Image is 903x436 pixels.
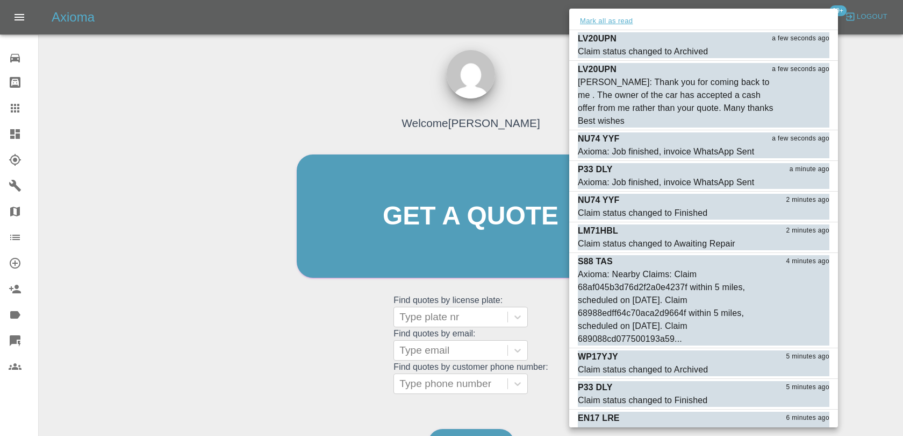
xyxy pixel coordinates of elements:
[578,394,707,407] div: Claim status changed to Finished
[578,412,620,425] p: EN17 LRE
[578,381,613,394] p: P33 DLY
[578,363,708,376] div: Claim status changed to Archived
[578,350,618,363] p: WP17YJY
[578,145,754,158] div: Axioma: Job finished, invoice WhatsApp Sent
[578,76,776,128] div: [PERSON_NAME]: Thank you for coming back to me . The owner of the car has accepted a cash offer f...
[578,45,708,58] div: Claim status changed to Archived
[772,33,829,44] span: a few seconds ago
[786,413,829,424] span: 6 minutes ago
[578,194,619,207] p: NU74 YYF
[786,351,829,362] span: 5 minutes ago
[578,176,754,189] div: Axioma: Job finished, invoice WhatsApp Sent
[578,237,735,250] div: Claim status changed to Awaiting Repair
[790,164,829,175] span: a minute ago
[578,132,619,145] p: NU74 YYF
[772,133,829,144] span: a few seconds ago
[578,268,776,346] div: Axioma: Nearby Claims: Claim 68af045b3d76d2f2a0e4237f within 5 miles, scheduled on [DATE]. Claim ...
[578,163,613,176] p: P33 DLY
[578,255,613,268] p: S88 TAS
[786,226,829,236] span: 2 minutes ago
[578,207,707,220] div: Claim status changed to Finished
[578,63,617,76] p: LV20UPN
[786,195,829,206] span: 2 minutes ago
[578,224,618,237] p: LM71HBL
[578,15,635,27] button: Mark all as read
[578,32,617,45] p: LV20UPN
[772,64,829,75] span: a few seconds ago
[786,382,829,393] span: 5 minutes ago
[786,256,829,267] span: 4 minutes ago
